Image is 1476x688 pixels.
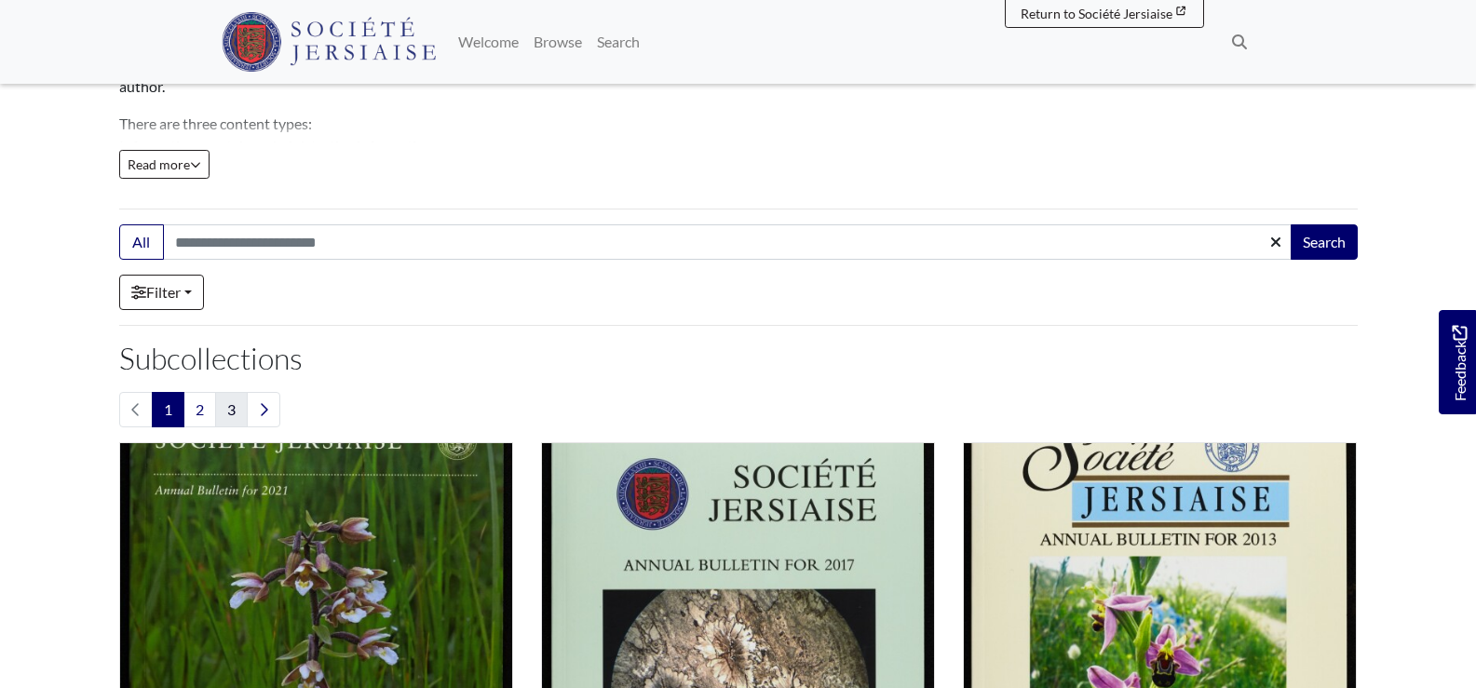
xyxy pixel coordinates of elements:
h2: Subcollections [119,341,1358,376]
span: Feedback [1448,325,1470,400]
a: Goto page 3 [215,392,248,427]
span: Goto page 1 [152,392,184,427]
span: Read more [128,156,201,172]
button: Search [1291,224,1358,260]
a: Would you like to provide feedback? [1439,310,1476,414]
a: Société Jersiaise logo [222,7,437,76]
a: Welcome [451,23,526,61]
a: Filter [119,275,204,310]
nav: pagination [119,392,1358,427]
span: Return to Société Jersiaise [1021,6,1172,21]
img: Société Jersiaise [222,12,437,72]
a: Goto page 2 [183,392,216,427]
input: Search this collection... [163,224,1293,260]
a: Next page [247,392,280,427]
a: Search [589,23,647,61]
li: Previous page [119,392,153,427]
p: There are three content types: Information: contains administrative information. Reports: contain... [119,113,1358,202]
a: Browse [526,23,589,61]
button: Read all of the content [119,150,210,179]
button: All [119,224,164,260]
